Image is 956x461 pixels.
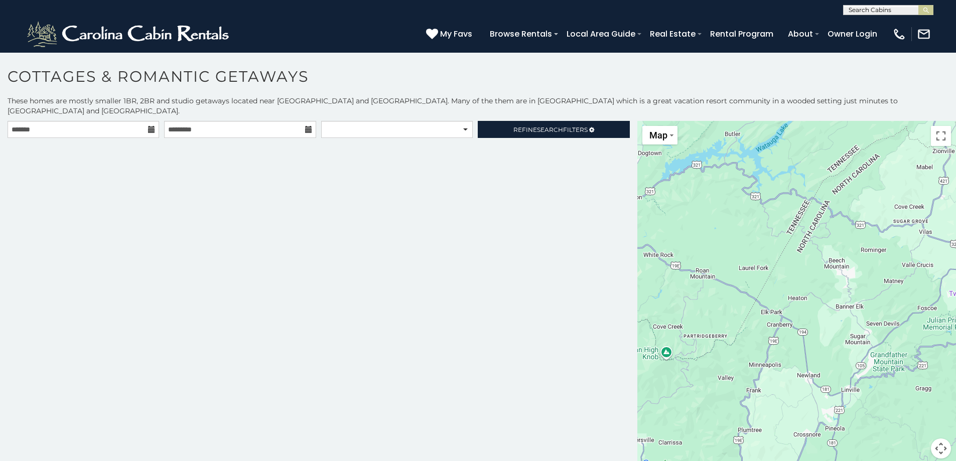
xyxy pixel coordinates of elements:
[537,126,563,133] span: Search
[426,28,475,41] a: My Favs
[25,19,233,49] img: White-1-2.png
[649,130,667,140] span: Map
[440,28,472,40] span: My Favs
[562,25,640,43] a: Local Area Guide
[705,25,778,43] a: Rental Program
[513,126,588,133] span: Refine Filters
[642,126,677,144] button: Change map style
[783,25,818,43] a: About
[931,438,951,458] button: Map camera controls
[485,25,557,43] a: Browse Rentals
[645,25,701,43] a: Real Estate
[823,25,882,43] a: Owner Login
[892,27,906,41] img: phone-regular-white.png
[917,27,931,41] img: mail-regular-white.png
[478,121,629,138] a: RefineSearchFilters
[931,126,951,146] button: Toggle fullscreen view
